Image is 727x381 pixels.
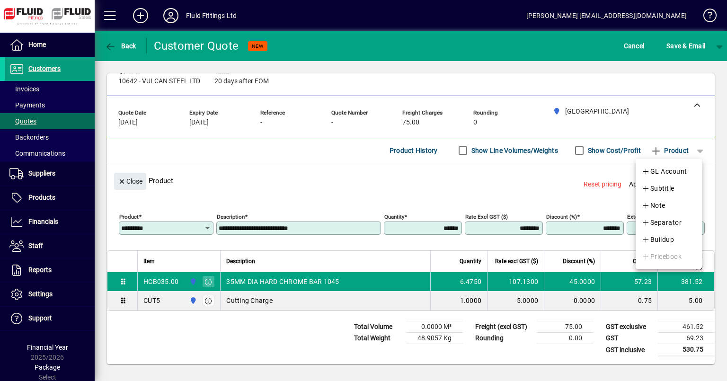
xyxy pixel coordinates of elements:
[636,214,702,231] button: Separator
[642,217,682,228] span: Separator
[642,200,665,211] span: Note
[642,183,674,194] span: Subtitle
[636,197,702,214] button: Note
[642,251,682,262] span: Pricebook
[636,180,702,197] button: Subtitle
[636,248,702,265] button: Pricebook
[642,234,674,245] span: Buildup
[636,163,702,180] button: GL Account
[642,166,687,177] span: GL Account
[636,231,702,248] button: Buildup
